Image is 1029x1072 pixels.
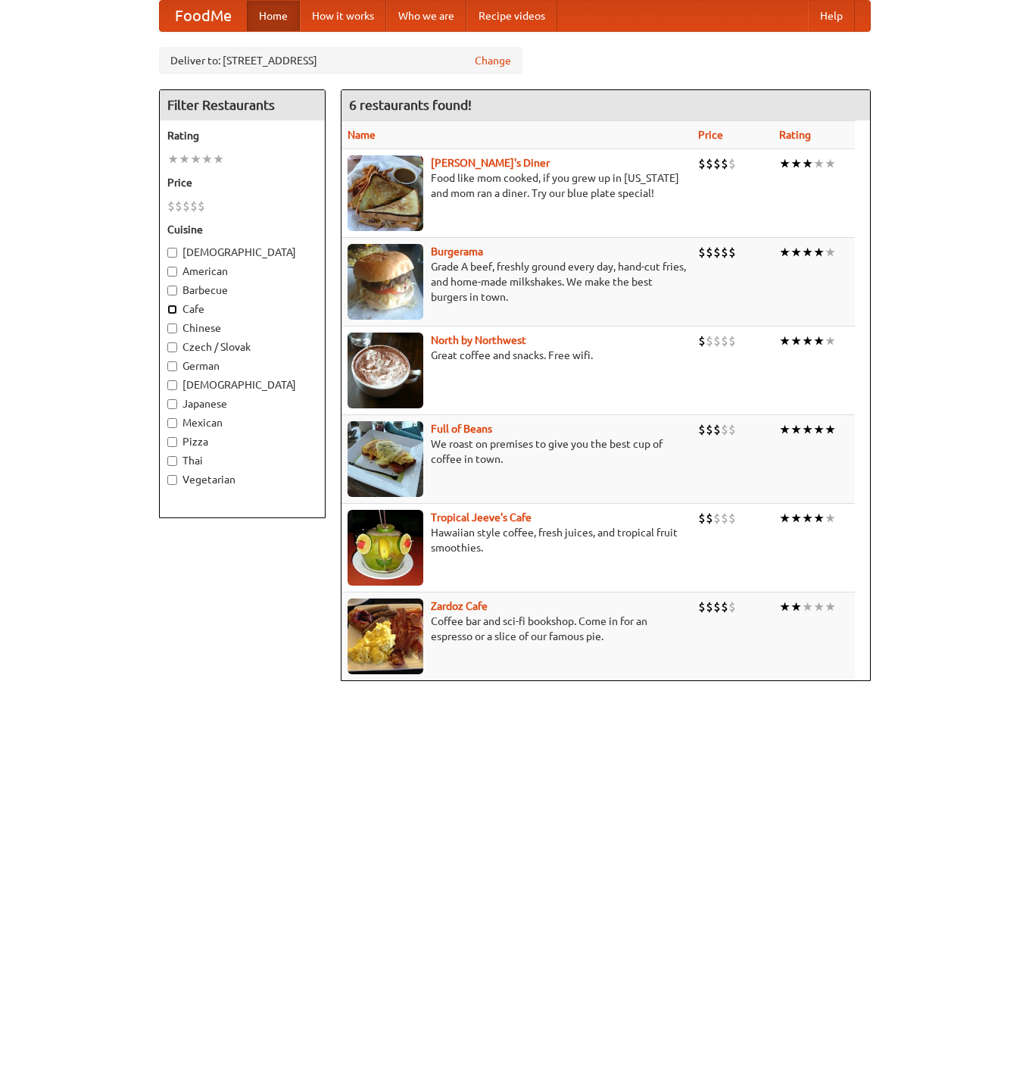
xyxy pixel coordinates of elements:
[175,198,182,214] li: $
[167,198,175,214] li: $
[167,245,317,260] label: [DEMOGRAPHIC_DATA]
[698,333,706,349] li: $
[159,47,522,74] div: Deliver to: [STREET_ADDRESS]
[779,129,811,141] a: Rating
[167,380,177,390] input: [DEMOGRAPHIC_DATA]
[349,98,472,112] ng-pluralize: 6 restaurants found!
[348,525,686,555] p: Hawaiian style coffee, fresh juices, and tropical fruit smoothies.
[790,244,802,261] li: ★
[808,1,855,31] a: Help
[802,599,813,615] li: ★
[348,333,423,408] img: north.jpg
[698,599,706,615] li: $
[825,333,836,349] li: ★
[813,510,825,527] li: ★
[825,421,836,438] li: ★
[247,1,300,31] a: Home
[713,510,721,527] li: $
[190,198,198,214] li: $
[167,415,317,430] label: Mexican
[167,396,317,411] label: Japanese
[431,423,492,435] b: Full of Beans
[802,244,813,261] li: ★
[706,333,713,349] li: $
[167,283,317,298] label: Barbecue
[813,333,825,349] li: ★
[706,244,713,261] li: $
[348,348,686,363] p: Great coffee and snacks. Free wifi.
[182,198,190,214] li: $
[698,129,723,141] a: Price
[167,399,177,409] input: Japanese
[813,155,825,172] li: ★
[160,1,247,31] a: FoodMe
[728,599,736,615] li: $
[728,333,736,349] li: $
[431,334,526,346] a: North by Northwest
[431,245,483,258] a: Burgerama
[348,599,423,674] img: zardoz.jpg
[201,151,213,167] li: ★
[698,510,706,527] li: $
[825,599,836,615] li: ★
[348,155,423,231] img: sallys.jpg
[802,155,813,172] li: ★
[431,600,488,612] b: Zardoz Cafe
[802,333,813,349] li: ★
[190,151,201,167] li: ★
[728,244,736,261] li: $
[779,421,790,438] li: ★
[721,155,728,172] li: $
[698,421,706,438] li: $
[431,511,532,523] a: Tropical Jeeve's Cafe
[728,421,736,438] li: $
[790,155,802,172] li: ★
[348,421,423,497] img: beans.jpg
[706,155,713,172] li: $
[790,599,802,615] li: ★
[813,244,825,261] li: ★
[779,155,790,172] li: ★
[790,510,802,527] li: ★
[721,510,728,527] li: $
[167,264,317,279] label: American
[728,510,736,527] li: $
[386,1,466,31] a: Who we are
[431,157,550,169] a: [PERSON_NAME]'s Diner
[167,302,317,317] label: Cafe
[167,305,177,314] input: Cafe
[466,1,557,31] a: Recipe videos
[348,436,686,467] p: We roast on premises to give you the best cup of coffee in town.
[348,129,376,141] a: Name
[160,90,325,120] h4: Filter Restaurants
[825,244,836,261] li: ★
[348,614,686,644] p: Coffee bar and sci-fi bookshop. Come in for an espresso or a slice of our famous pie.
[348,244,423,320] img: burgerama.jpg
[713,599,721,615] li: $
[167,320,317,336] label: Chinese
[790,421,802,438] li: ★
[713,421,721,438] li: $
[167,323,177,333] input: Chinese
[167,128,317,143] h5: Rating
[167,456,177,466] input: Thai
[779,510,790,527] li: ★
[167,151,179,167] li: ★
[713,155,721,172] li: $
[179,151,190,167] li: ★
[167,267,177,277] input: American
[167,248,177,258] input: [DEMOGRAPHIC_DATA]
[706,599,713,615] li: $
[167,342,177,352] input: Czech / Slovak
[348,170,686,201] p: Food like mom cooked, if you grew up in [US_STATE] and mom ran a diner. Try our blue plate special!
[167,453,317,468] label: Thai
[348,510,423,586] img: jeeves.jpg
[790,333,802,349] li: ★
[721,421,728,438] li: $
[300,1,386,31] a: How it works
[348,259,686,305] p: Grade A beef, freshly ground every day, hand-cut fries, and home-made milkshakes. We make the bes...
